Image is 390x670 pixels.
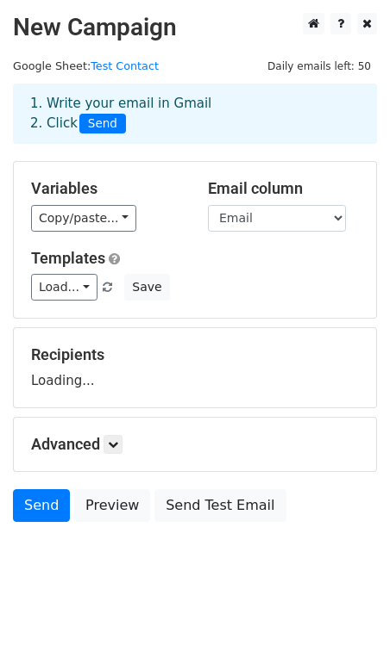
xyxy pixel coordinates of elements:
h5: Advanced [31,435,359,454]
h5: Variables [31,179,182,198]
h2: New Campaign [13,13,377,42]
a: Copy/paste... [31,205,136,232]
div: Loading... [31,345,359,390]
small: Google Sheet: [13,59,159,72]
h5: Email column [208,179,359,198]
a: Templates [31,249,105,267]
a: Daily emails left: 50 [261,59,377,72]
a: Preview [74,489,150,522]
a: Send Test Email [154,489,286,522]
button: Save [124,274,169,301]
a: Send [13,489,70,522]
span: Send [79,114,126,134]
div: 1. Write your email in Gmail 2. Click [17,94,373,133]
a: Test Contact [91,59,159,72]
a: Load... [31,274,97,301]
span: Daily emails left: 50 [261,57,377,76]
h5: Recipients [31,345,359,364]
